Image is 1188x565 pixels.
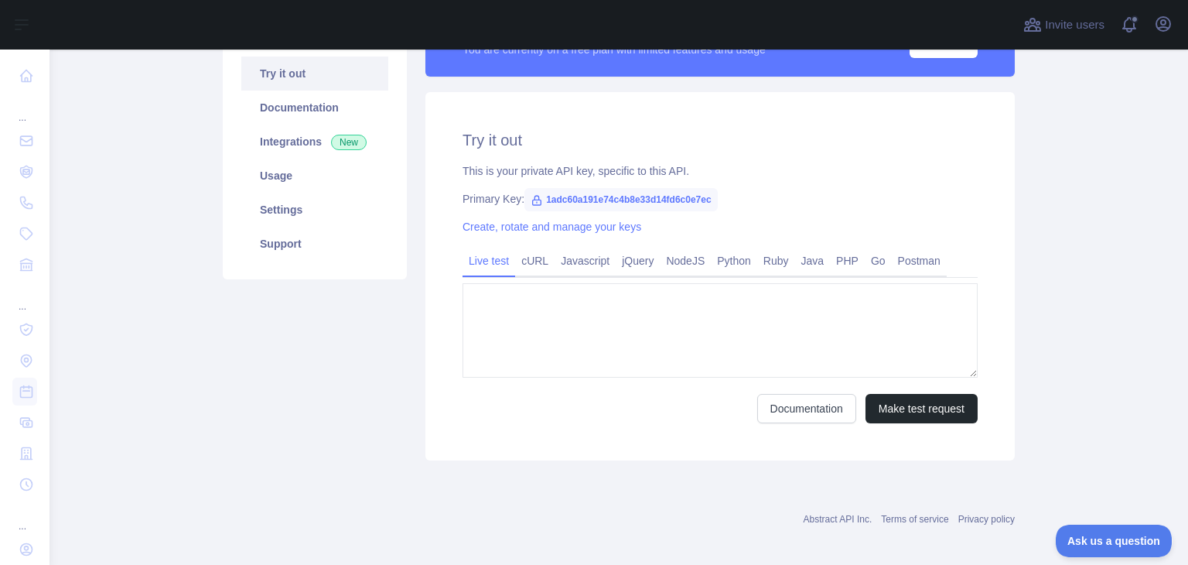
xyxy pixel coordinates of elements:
a: Abstract API Inc. [804,514,872,525]
a: Go [865,248,892,273]
div: ... [12,282,37,313]
div: ... [12,502,37,532]
div: Primary Key: [463,191,978,207]
a: Support [241,227,388,261]
a: Live test [463,248,515,273]
div: You are currently on a free plan with limited features and usage [463,42,766,57]
a: Documentation [241,91,388,125]
a: Postman [892,248,947,273]
button: Invite users [1020,12,1108,37]
div: ... [12,93,37,124]
iframe: Toggle Customer Support [1056,525,1173,557]
a: cURL [515,248,555,273]
span: Invite users [1045,16,1104,34]
a: Java [795,248,831,273]
h2: Try it out [463,129,978,151]
a: NodeJS [660,248,711,273]
a: Terms of service [881,514,948,525]
a: jQuery [616,248,660,273]
a: Javascript [555,248,616,273]
a: Try it out [241,56,388,91]
a: PHP [830,248,865,273]
span: 1adc60a191e74c4b8e33d14fd6c0e7ec [524,188,718,211]
button: Make test request [865,394,978,423]
a: Create, rotate and manage your keys [463,221,641,233]
a: Ruby [757,248,795,273]
a: Documentation [757,394,856,423]
a: Privacy policy [958,514,1015,525]
a: Settings [241,193,388,227]
a: Python [711,248,757,273]
div: This is your private API key, specific to this API. [463,163,978,179]
span: New [331,135,367,150]
a: Integrations New [241,125,388,159]
a: Usage [241,159,388,193]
